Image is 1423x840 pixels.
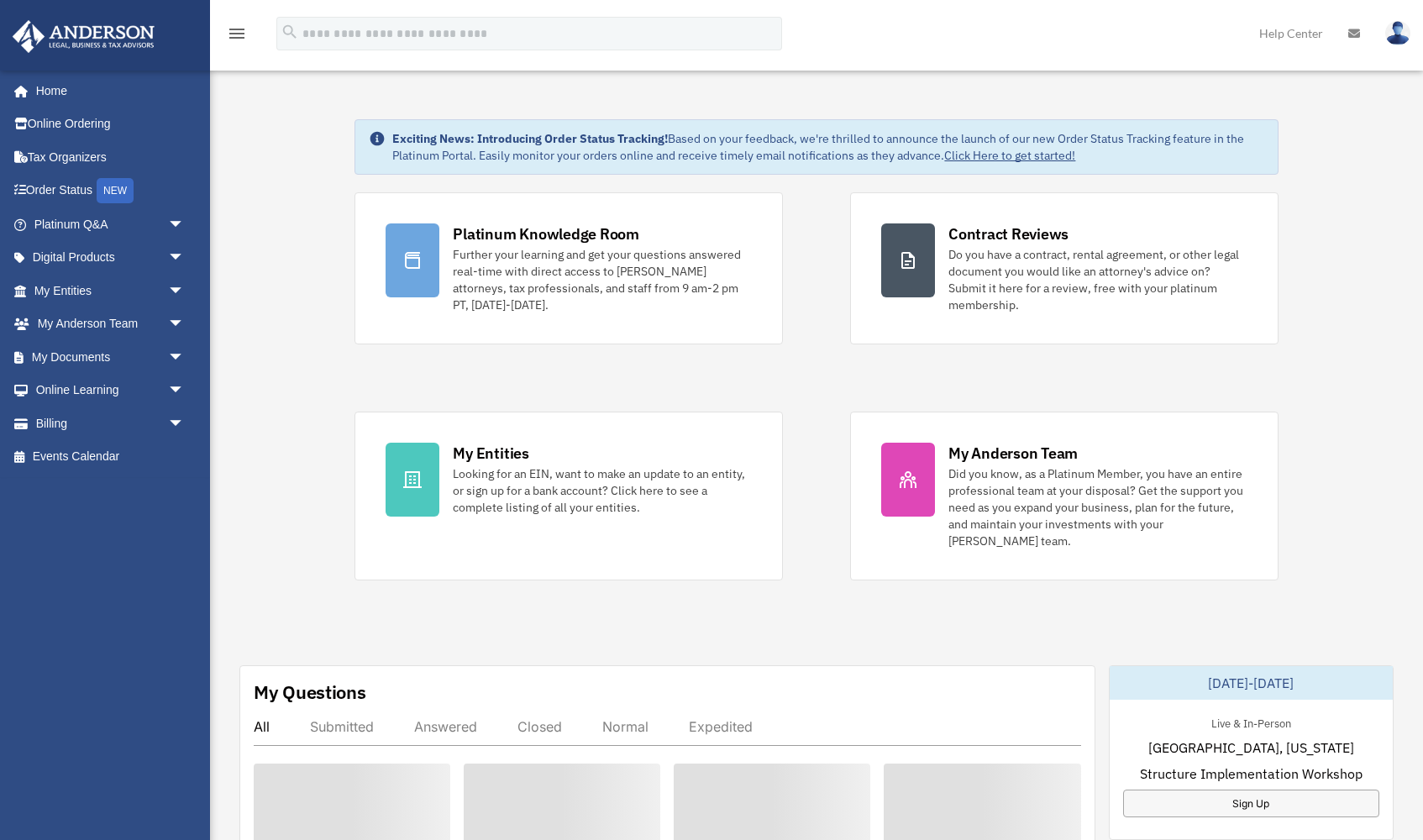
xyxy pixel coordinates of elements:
[1198,713,1305,731] div: Live & In-Person
[168,274,202,308] span: arrow_drop_down
[948,465,1247,549] div: Did you know, as a Platinum Member, you have an entire professional team at your disposal? Get th...
[168,307,202,342] span: arrow_drop_down
[97,178,134,203] div: NEW
[1148,738,1354,758] span: [GEOGRAPHIC_DATA], [US_STATE]
[354,412,783,580] a: My Entities Looking for an EIN, want to make an update to an entity, or sign up for a bank accoun...
[414,718,477,735] div: Answered
[12,140,210,174] a: Tax Organizers
[12,207,210,241] a: Platinum Q&Aarrow_drop_down
[453,246,752,313] div: Further your learning and get your questions answered real-time with direct access to [PERSON_NAM...
[948,443,1078,464] div: My Anderson Team
[8,20,160,53] img: Anderson Advisors Platinum Portal
[12,108,210,141] a: Online Ordering
[168,374,202,408] span: arrow_drop_down
[517,718,562,735] div: Closed
[12,407,210,440] a: Billingarrow_drop_down
[602,718,648,735] div: Normal
[12,340,210,374] a: My Documentsarrow_drop_down
[392,130,1263,164] div: Based on your feedback, we're thrilled to announce the launch of our new Order Status Tracking fe...
[12,74,202,108] a: Home
[12,374,210,407] a: Online Learningarrow_drop_down
[948,246,1247,313] div: Do you have a contract, rental agreement, or other legal document you would like an attorney's ad...
[310,718,374,735] div: Submitted
[948,223,1069,244] div: Contract Reviews
[1110,666,1394,700] div: [DATE]-[DATE]
[689,718,753,735] div: Expedited
[281,23,299,41] i: search
[254,680,366,705] div: My Questions
[453,465,752,516] div: Looking for an EIN, want to make an update to an entity, or sign up for a bank account? Click her...
[227,24,247,44] i: menu
[254,718,270,735] div: All
[392,131,668,146] strong: Exciting News: Introducing Order Status Tracking!
[12,440,210,474] a: Events Calendar
[12,241,210,275] a: Digital Productsarrow_drop_down
[944,148,1075,163] a: Click Here to get started!
[1123,790,1380,817] a: Sign Up
[1385,21,1410,45] img: User Pic
[12,307,210,341] a: My Anderson Teamarrow_drop_down
[168,241,202,276] span: arrow_drop_down
[168,407,202,441] span: arrow_drop_down
[850,412,1279,580] a: My Anderson Team Did you know, as a Platinum Member, you have an entire professional team at your...
[12,274,210,307] a: My Entitiesarrow_drop_down
[12,174,210,208] a: Order StatusNEW
[354,192,783,344] a: Platinum Knowledge Room Further your learning and get your questions answered real-time with dire...
[168,340,202,375] span: arrow_drop_down
[227,29,247,44] a: menu
[1140,764,1363,784] span: Structure Implementation Workshop
[168,207,202,242] span: arrow_drop_down
[453,223,639,244] div: Platinum Knowledge Room
[850,192,1279,344] a: Contract Reviews Do you have a contract, rental agreement, or other legal document you would like...
[453,443,528,464] div: My Entities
